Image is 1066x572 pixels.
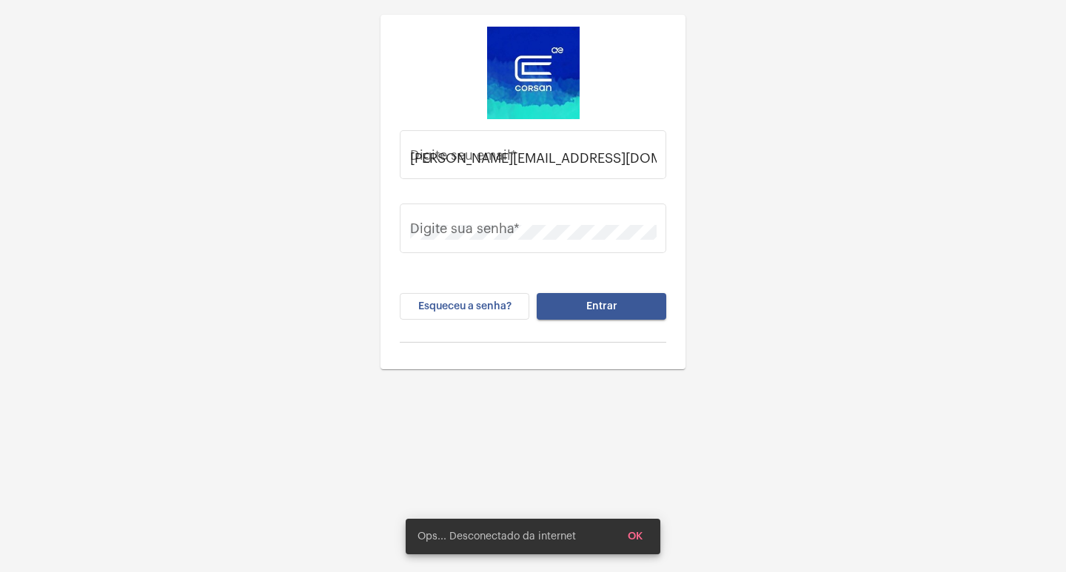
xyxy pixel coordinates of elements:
[537,293,666,320] button: Entrar
[410,151,657,166] input: Digite seu email
[586,301,617,312] span: Entrar
[400,293,529,320] button: Esqueceu a senha?
[628,531,643,542] span: OK
[418,529,576,544] span: Ops... Desconectado da internet
[616,523,654,550] button: OK
[487,27,580,119] img: d4669ae0-8c07-2337-4f67-34b0df7f5ae4.jpeg
[418,301,512,312] span: Esqueceu a senha?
